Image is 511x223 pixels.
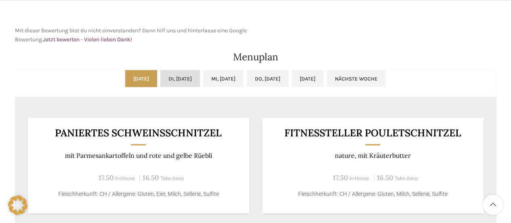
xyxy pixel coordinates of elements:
[115,176,135,181] span: In-House
[38,190,239,198] p: Fleischherkunft: CH / Allergene: Gluten, Eier, Milch, Sellerie, Sulfite
[395,176,418,181] span: Take-Away
[349,176,369,181] span: In-House
[333,173,348,182] span: 17.50
[38,128,239,138] h3: Paniertes Schweinsschnitzel
[160,70,200,87] a: Di, [DATE]
[125,70,157,87] a: [DATE]
[327,70,386,87] a: Nächste Woche
[292,70,324,87] a: [DATE]
[43,36,132,43] a: Jetzt bewerten - Vielen lieben Dank!
[247,70,288,87] a: Do, [DATE]
[15,52,496,62] h2: Menuplan
[377,173,393,182] span: 16.50
[99,173,114,182] span: 17.50
[272,152,473,159] p: nature, mit Kräuterbutter
[160,176,184,181] span: Take-Away
[272,128,473,138] h3: Fitnessteller Pouletschnitzel
[272,190,473,198] p: Fleischherkunft: CH / Allergene: Gluten, Milch, Sellerie, Sulfite
[15,26,252,45] p: Mit dieser Bewertung bist du nicht einverstanden? Dann hilf uns und hinterlasse eine Google Bewer...
[143,173,159,182] span: 16.50
[483,195,503,215] a: Scroll to top button
[203,70,244,87] a: Mi, [DATE]
[38,152,239,159] p: mit Parmesankartoffeln und rote und gelbe Rüebli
